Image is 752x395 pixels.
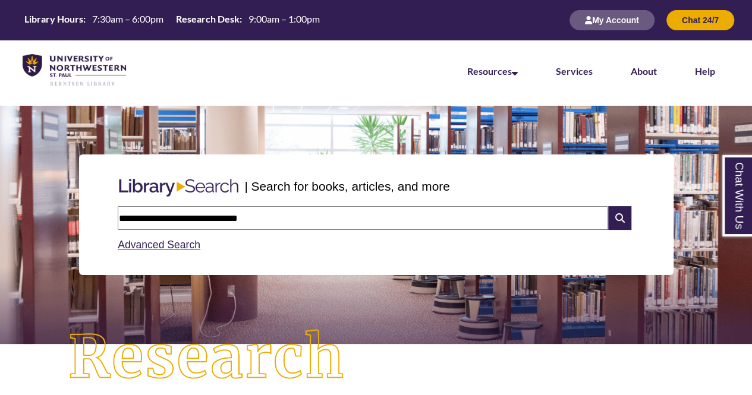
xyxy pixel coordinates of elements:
a: Advanced Search [118,239,200,251]
span: 9:00am – 1:00pm [248,13,320,24]
a: Help [695,65,715,77]
th: Research Desk: [171,12,244,26]
button: My Account [569,10,655,30]
a: Services [556,65,593,77]
p: | Search for books, articles, and more [244,177,449,195]
a: My Account [569,15,655,25]
a: About [631,65,657,77]
th: Library Hours: [20,12,87,26]
a: Hours Today [20,12,325,29]
img: Libary Search [113,174,244,201]
table: Hours Today [20,12,325,27]
a: Resources [467,65,518,77]
img: UNWSP Library Logo [23,54,126,87]
i: Search [608,206,631,230]
button: Chat 24/7 [666,10,734,30]
span: 7:30am – 6:00pm [92,13,163,24]
a: Chat 24/7 [666,15,734,25]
